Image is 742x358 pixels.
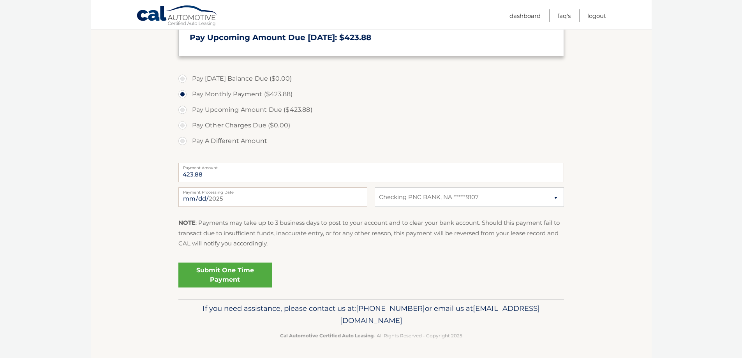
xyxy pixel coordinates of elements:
[509,9,541,22] a: Dashboard
[178,102,564,118] label: Pay Upcoming Amount Due ($423.88)
[178,163,564,169] label: Payment Amount
[178,187,367,207] input: Payment Date
[183,332,559,340] p: - All Rights Reserved - Copyright 2025
[183,302,559,327] p: If you need assistance, please contact us at: or email us at
[190,33,553,42] h3: Pay Upcoming Amount Due [DATE]: $423.88
[178,163,564,182] input: Payment Amount
[587,9,606,22] a: Logout
[178,218,564,249] p: : Payments may take up to 3 business days to post to your account and to clear your bank account....
[178,71,564,86] label: Pay [DATE] Balance Due ($0.00)
[178,263,272,287] a: Submit One Time Payment
[178,133,564,149] label: Pay A Different Amount
[178,118,564,133] label: Pay Other Charges Due ($0.00)
[356,304,425,313] span: [PHONE_NUMBER]
[557,9,571,22] a: FAQ's
[178,187,367,194] label: Payment Processing Date
[280,333,374,339] strong: Cal Automotive Certified Auto Leasing
[178,219,196,226] strong: NOTE
[178,86,564,102] label: Pay Monthly Payment ($423.88)
[136,5,218,28] a: Cal Automotive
